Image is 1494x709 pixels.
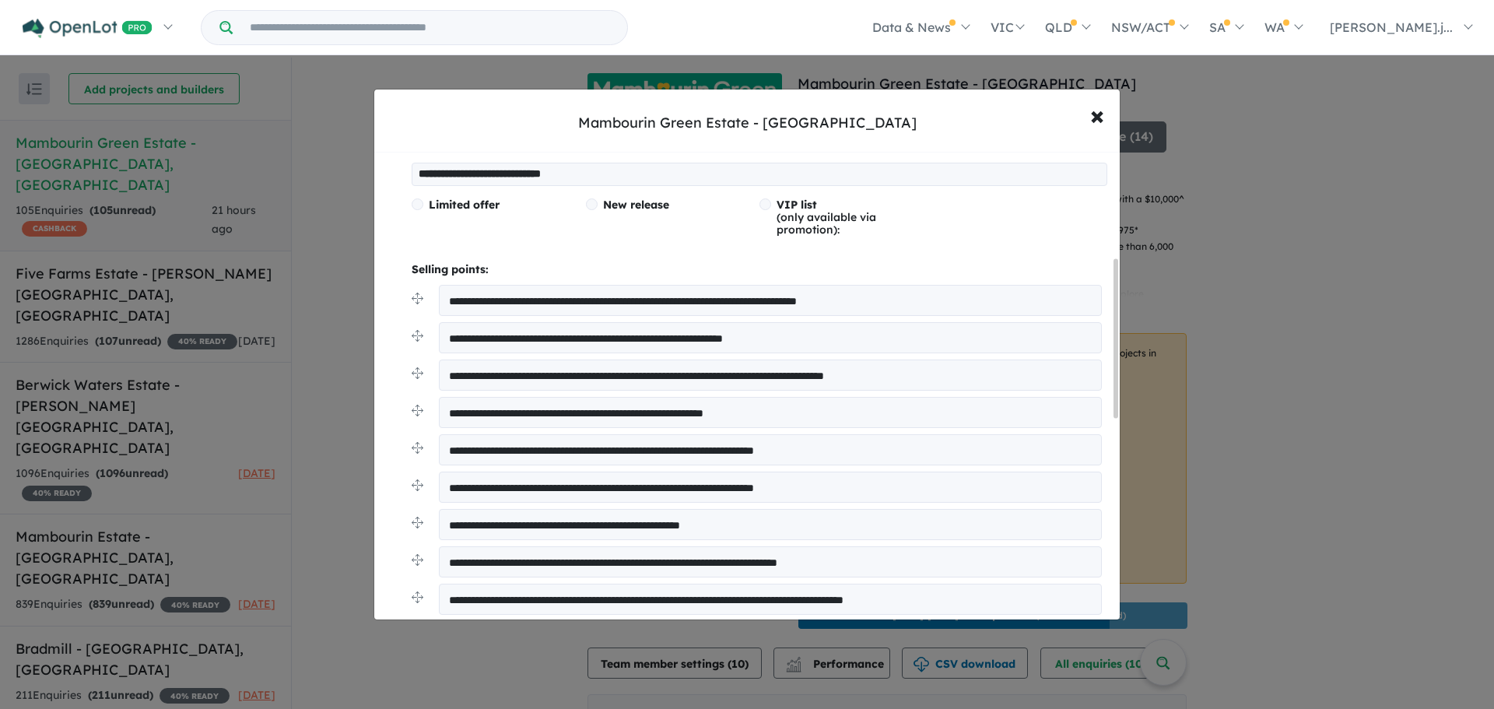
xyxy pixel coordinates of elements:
div: Mambourin Green Estate - [GEOGRAPHIC_DATA] [578,113,917,133]
span: (only available via promotion): [777,198,876,237]
img: drag.svg [412,293,423,304]
p: Selling points: [412,261,1107,279]
span: VIP list [777,198,817,212]
img: drag.svg [412,367,423,379]
img: drag.svg [412,517,423,528]
img: drag.svg [412,405,423,416]
span: [PERSON_NAME].j... [1330,19,1453,35]
span: New release [603,198,669,212]
input: Try estate name, suburb, builder or developer [236,11,624,44]
img: drag.svg [412,591,423,603]
img: drag.svg [412,479,423,491]
span: Limited offer [429,198,500,212]
img: drag.svg [412,442,423,454]
span: × [1090,98,1104,132]
img: Openlot PRO Logo White [23,19,153,38]
img: drag.svg [412,330,423,342]
img: drag.svg [412,554,423,566]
